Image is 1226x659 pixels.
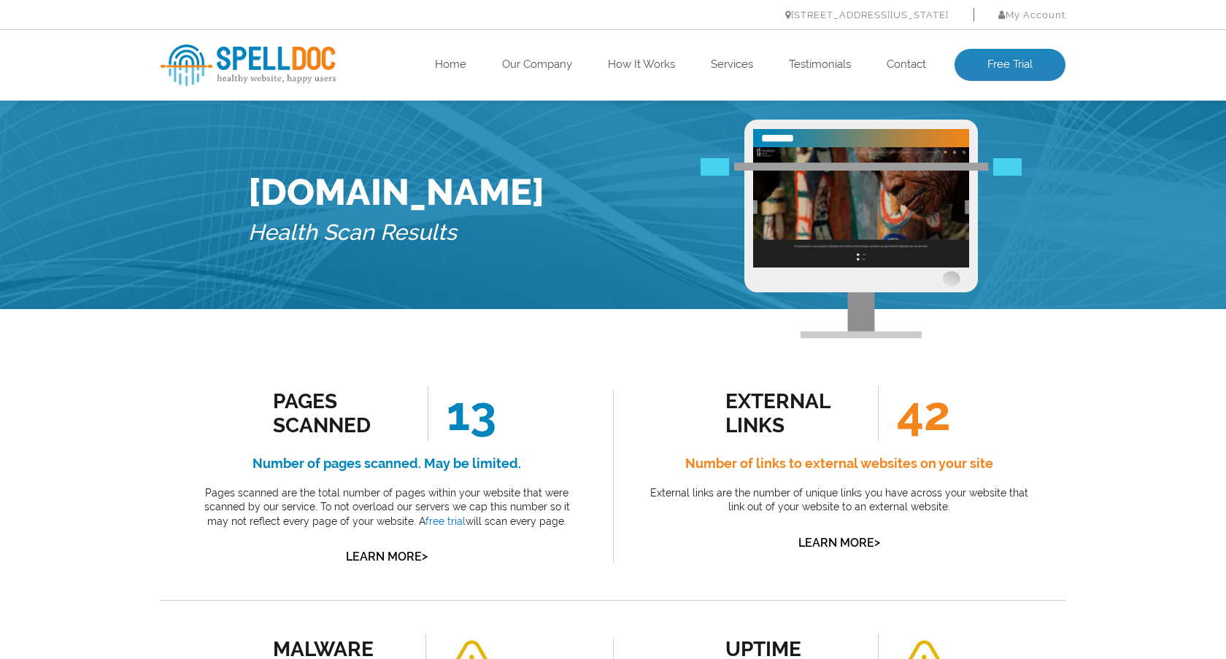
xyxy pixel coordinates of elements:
[878,386,951,441] span: 42
[428,386,496,441] span: 13
[248,214,544,252] h5: Health Scan Results
[725,389,857,437] div: external links
[422,546,428,566] span: >
[701,232,1022,249] img: Free Webiste Analysis
[193,452,580,475] h4: Number of pages scanned. May be limited.
[425,515,466,527] a: free trial
[273,389,405,437] div: Pages Scanned
[248,171,544,214] h1: [DOMAIN_NAME]
[753,147,969,268] img: Free Website Analysis
[798,536,880,550] a: Learn More>
[193,486,580,529] p: Pages scanned are the total number of pages within your website that were scanned by our service....
[346,550,428,564] a: Learn More>
[646,452,1033,475] h4: Number of links to external websites on your site
[744,120,978,338] img: Free Webiste Analysis
[874,532,880,553] span: >
[646,486,1033,515] p: External links are the number of unique links you have across your website that link out of your ...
